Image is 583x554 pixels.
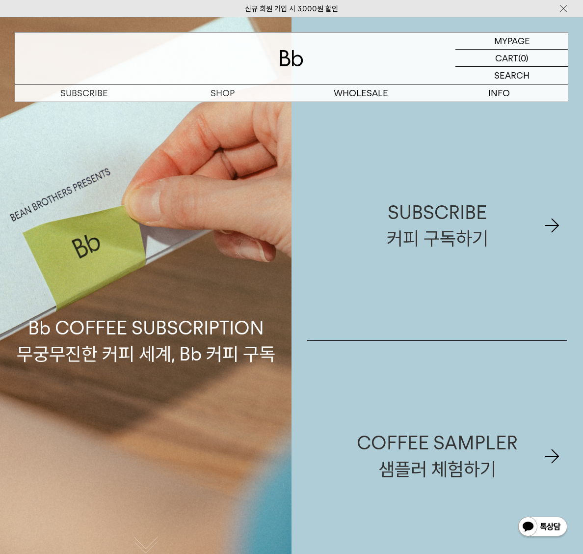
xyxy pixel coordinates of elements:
[357,430,518,482] div: COFFEE SAMPLER 샘플러 체험하기
[153,84,291,102] a: SHOP
[517,516,568,539] img: 카카오톡 채널 1:1 채팅 버튼
[494,67,530,84] p: SEARCH
[307,111,567,340] a: SUBSCRIBE커피 구독하기
[495,50,518,66] p: CART
[17,222,275,367] p: Bb COFFEE SUBSCRIPTION 무궁무진한 커피 세계, Bb 커피 구독
[245,4,338,13] a: 신규 회원 가입 시 3,000원 할인
[455,50,568,67] a: CART (0)
[455,32,568,50] a: MYPAGE
[494,32,530,49] p: MYPAGE
[291,84,430,102] p: WHOLESALE
[15,84,153,102] a: SUBSCRIBE
[280,50,303,66] img: 로고
[387,199,488,251] div: SUBSCRIBE 커피 구독하기
[430,84,568,102] p: INFO
[518,50,529,66] p: (0)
